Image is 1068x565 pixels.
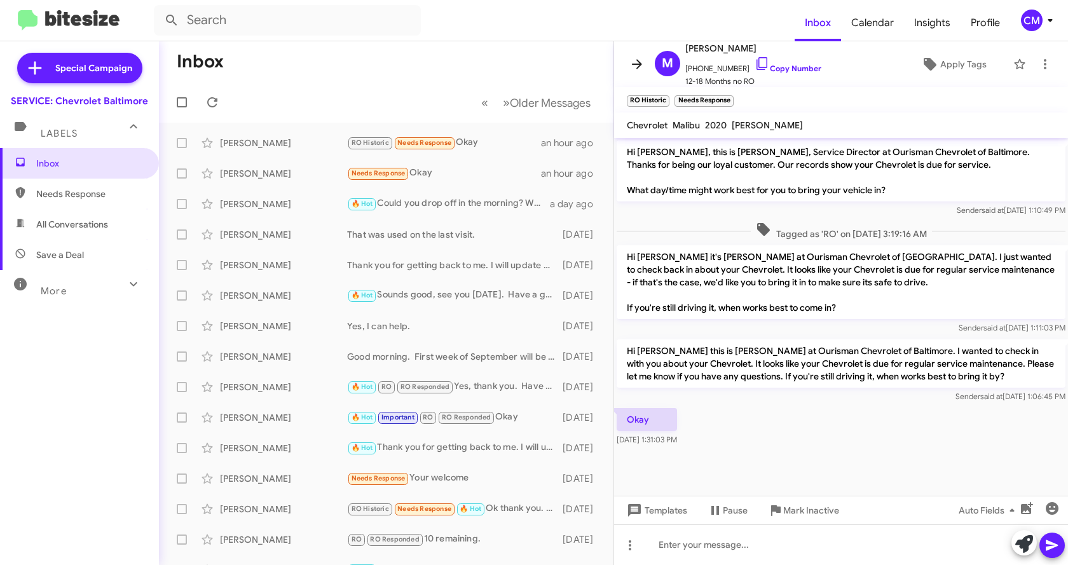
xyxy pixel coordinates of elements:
[347,135,541,150] div: Okay
[352,200,373,208] span: 🔥 Hot
[154,5,421,36] input: Search
[347,259,561,271] div: Thank you for getting back to me. I will update my records.
[751,222,932,240] span: Tagged as 'RO' on [DATE] 3:19:16 AM
[220,137,347,149] div: [PERSON_NAME]
[617,245,1065,319] p: Hi [PERSON_NAME] it's [PERSON_NAME] at Ourisman Chevrolet of [GEOGRAPHIC_DATA]. I just wanted to ...
[347,288,561,303] div: Sounds good, see you [DATE]. Have a great day.
[460,505,481,513] span: 🔥 Hot
[755,64,821,73] a: Copy Number
[347,379,561,394] div: Yes, thank you. Have a great weekend.
[627,95,669,107] small: RO Historic
[220,259,347,271] div: [PERSON_NAME]
[940,53,987,76] span: Apply Tags
[347,501,561,516] div: Ok thank you. I will look into more after work. Hopefully I can get a little decent amount and th...
[561,320,603,332] div: [DATE]
[1010,10,1054,31] button: CM
[55,62,132,74] span: Special Campaign
[510,96,591,110] span: Older Messages
[561,503,603,515] div: [DATE]
[980,391,1003,401] span: said at
[783,499,839,522] span: Mark Inactive
[723,499,748,522] span: Pause
[961,4,1010,41] a: Profile
[955,391,1065,401] span: Sender [DATE] 1:06:45 PM
[495,90,598,116] button: Next
[220,350,347,363] div: [PERSON_NAME]
[617,140,1065,201] p: Hi [PERSON_NAME], this is [PERSON_NAME], Service Director at Ourisman Chevrolet of Baltimore. Tha...
[959,499,1020,522] span: Auto Fields
[662,53,673,74] span: M
[347,350,561,363] div: Good morning. First week of September will be one year since the last service. Would recommend an...
[347,410,561,425] div: Okay
[36,218,108,231] span: All Conversations
[352,413,373,421] span: 🔥 Hot
[561,289,603,302] div: [DATE]
[685,41,821,56] span: [PERSON_NAME]
[674,95,733,107] small: Needs Response
[17,53,142,83] a: Special Campaign
[948,499,1030,522] button: Auto Fields
[220,320,347,332] div: [PERSON_NAME]
[705,119,727,131] span: 2020
[220,472,347,485] div: [PERSON_NAME]
[347,532,561,547] div: 10 remaining.
[220,381,347,393] div: [PERSON_NAME]
[841,4,904,41] a: Calendar
[561,381,603,393] div: [DATE]
[561,533,603,546] div: [DATE]
[423,413,433,421] span: RO
[617,408,677,431] p: Okay
[904,4,961,41] a: Insights
[352,535,362,543] span: RO
[758,499,849,522] button: Mark Inactive
[347,166,541,180] div: Okay
[1021,10,1043,31] div: CM
[347,228,561,241] div: That was used on the last visit.
[347,320,561,332] div: Yes, I can help.
[561,228,603,241] div: [DATE]
[220,411,347,424] div: [PERSON_NAME]
[36,187,144,200] span: Needs Response
[900,53,1007,76] button: Apply Tags
[561,472,603,485] div: [DATE]
[220,167,347,180] div: [PERSON_NAME]
[352,383,373,391] span: 🔥 Hot
[36,248,84,261] span: Save a Deal
[220,442,347,454] div: [PERSON_NAME]
[220,198,347,210] div: [PERSON_NAME]
[627,119,667,131] span: Chevrolet
[347,440,561,455] div: Thank you for getting back to me. I will update my records.
[352,444,373,452] span: 🔥 Hot
[400,383,449,391] span: RO Responded
[550,198,603,210] div: a day ago
[541,167,603,180] div: an hour ago
[624,499,687,522] span: Templates
[982,205,1004,215] span: said at
[697,499,758,522] button: Pause
[561,259,603,271] div: [DATE]
[347,196,550,211] div: Could you drop off in the morning? We open at 730
[795,4,841,41] a: Inbox
[442,413,491,421] span: RO Responded
[474,90,496,116] button: Previous
[541,137,603,149] div: an hour ago
[561,350,603,363] div: [DATE]
[685,75,821,88] span: 12-18 Months no RO
[220,503,347,515] div: [PERSON_NAME]
[220,228,347,241] div: [PERSON_NAME]
[957,205,1065,215] span: Sender [DATE] 1:10:49 PM
[352,474,406,482] span: Needs Response
[732,119,803,131] span: [PERSON_NAME]
[381,383,392,391] span: RO
[503,95,510,111] span: »
[959,323,1065,332] span: Sender [DATE] 1:11:03 PM
[41,128,78,139] span: Labels
[481,95,488,111] span: «
[561,442,603,454] div: [DATE]
[474,90,598,116] nav: Page navigation example
[352,169,406,177] span: Needs Response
